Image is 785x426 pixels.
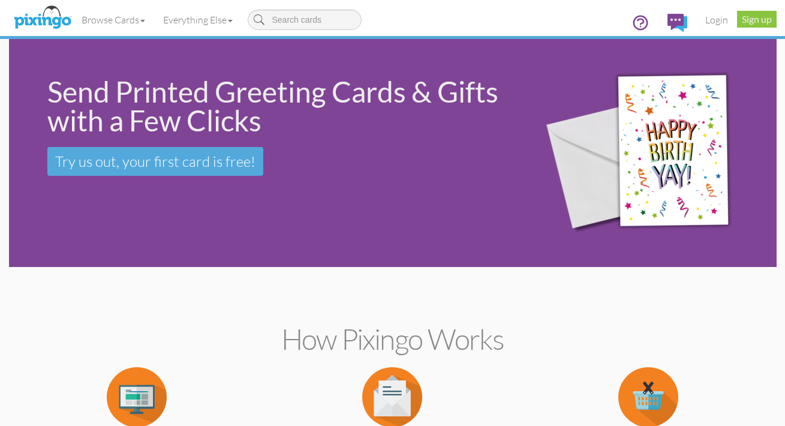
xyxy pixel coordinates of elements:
a: Everything Else [154,5,242,35]
a: Try us out, your first card is free! [47,147,263,176]
a: Login [696,5,737,35]
img: comments.svg [667,14,687,32]
a: Browse Cards [73,5,154,35]
h2: How Pixingo works [30,323,756,355]
a: Sign up [737,11,777,28]
span: Try us out, your first card is free! [55,152,255,170]
input: Search cards [248,10,362,30]
img: pixingo logo [11,3,74,33]
div: Send Printed Greeting Cards & Gifts with a Few Clicks [47,77,511,135]
img: 942c5090-71ba-4bfc-9a92-ca782dcda692.png [527,42,773,265]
